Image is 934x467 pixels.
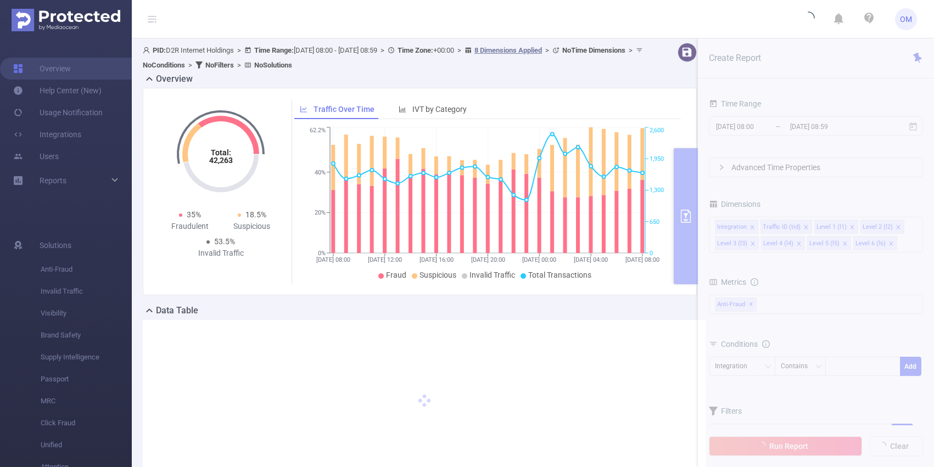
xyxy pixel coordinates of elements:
[234,61,244,69] span: >
[562,46,625,54] b: No Time Dimensions
[650,187,664,194] tspan: 1,300
[12,9,120,31] img: Protected Media
[300,105,307,113] i: icon: line-chart
[190,247,252,259] div: Invalid Traffic
[40,234,71,256] span: Solutions
[13,123,81,145] a: Integrations
[574,256,608,263] tspan: [DATE] 04:00
[13,145,59,167] a: Users
[469,271,515,279] span: Invalid Traffic
[625,46,636,54] span: >
[542,46,552,54] span: >
[187,210,201,219] span: 35%
[802,12,815,27] i: icon: loading
[412,105,467,114] span: IVT by Category
[368,256,402,263] tspan: [DATE] 12:00
[40,170,66,192] a: Reports
[386,271,406,279] span: Fraud
[471,256,505,263] tspan: [DATE] 20:00
[419,256,453,263] tspan: [DATE] 16:00
[214,237,235,246] span: 53.5%
[650,250,653,257] tspan: 0
[13,80,102,102] a: Help Center (New)
[185,61,195,69] span: >
[528,271,591,279] span: Total Transactions
[522,256,556,263] tspan: [DATE] 00:00
[40,176,66,185] span: Reports
[316,256,350,263] tspan: [DATE] 08:00
[377,46,388,54] span: >
[159,221,221,232] div: Fraudulent
[153,46,166,54] b: PID:
[41,390,132,412] span: MRC
[650,218,659,226] tspan: 650
[221,221,283,232] div: Suspicious
[318,250,326,257] tspan: 0%
[41,346,132,368] span: Supply Intelligence
[650,127,664,134] tspan: 2,600
[625,256,659,263] tspan: [DATE] 08:00
[41,302,132,324] span: Visibility
[41,280,132,302] span: Invalid Traffic
[41,324,132,346] span: Brand Safety
[41,258,132,280] span: Anti-Fraud
[211,148,231,157] tspan: Total:
[156,72,193,86] h2: Overview
[474,46,542,54] u: 8 Dimensions Applied
[245,210,266,219] span: 18.5%
[41,412,132,434] span: Click Fraud
[209,156,233,165] tspan: 42,263
[398,46,433,54] b: Time Zone:
[13,102,103,123] a: Usage Notification
[399,105,406,113] i: icon: bar-chart
[205,61,234,69] b: No Filters
[156,304,198,317] h2: Data Table
[41,434,132,456] span: Unified
[310,127,326,134] tspan: 62.2%
[234,46,244,54] span: >
[254,46,294,54] b: Time Range:
[315,169,326,176] tspan: 40%
[314,105,374,114] span: Traffic Over Time
[454,46,465,54] span: >
[143,47,153,54] i: icon: user
[143,46,646,69] span: D2R Internet Holdings [DATE] 08:00 - [DATE] 08:59 +00:00
[420,271,456,279] span: Suspicious
[315,210,326,217] tspan: 20%
[41,368,132,390] span: Passport
[900,8,912,30] span: OM
[143,61,185,69] b: No Conditions
[254,61,292,69] b: No Solutions
[650,155,664,162] tspan: 1,950
[13,58,71,80] a: Overview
